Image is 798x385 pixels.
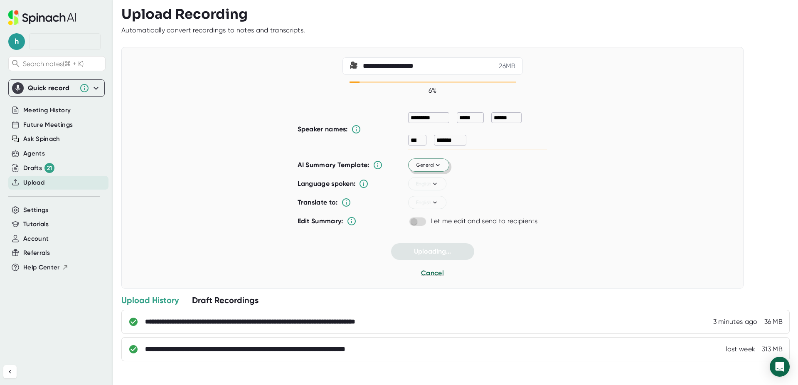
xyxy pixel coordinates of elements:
div: Quick record [28,84,75,92]
div: Open Intercom Messenger [770,357,790,377]
button: English [408,196,446,210]
button: Tutorials [23,220,49,229]
span: video [350,61,360,71]
span: Cancel [421,269,444,277]
b: AI Summary Template: [298,161,369,169]
h3: Upload Recording [121,6,790,22]
div: Upload History [121,295,179,306]
button: Account [23,234,49,244]
button: Cancel [421,268,444,278]
div: Quick record [12,80,101,96]
div: Automatically convert recordings to notes and transcripts. [121,26,305,35]
b: Edit Summary: [298,217,343,225]
span: English [416,199,438,206]
div: Let me edit and send to recipients [431,217,538,225]
button: General [408,159,449,172]
span: General [416,161,441,169]
div: 26 MB [499,62,515,70]
span: Uploading... [414,247,451,255]
div: Draft Recordings [192,295,259,306]
div: 9/17/2025, 11:54:09 AM [726,345,755,353]
button: Meeting History [23,106,71,115]
div: 6 % [350,86,516,95]
span: English [416,180,438,188]
button: Collapse sidebar [3,365,17,378]
b: Translate to: [298,198,338,206]
button: Ask Spinach [23,134,60,144]
button: Help Center [23,263,69,272]
b: Language spoken: [298,180,356,188]
div: 36 MB [764,318,783,326]
span: Search notes (⌘ + K) [23,60,103,68]
span: h [8,33,25,50]
button: Drafts 21 [23,163,54,173]
span: Help Center [23,263,60,272]
button: Agents [23,149,45,158]
button: Upload [23,178,44,188]
button: Settings [23,205,49,215]
button: Uploading... [391,243,474,260]
b: Speaker names: [298,125,348,133]
div: 21 [44,163,54,173]
div: 9/30/2025, 2:58:29 PM [713,318,758,326]
button: Referrals [23,248,50,258]
button: English [408,178,446,191]
div: Drafts [23,163,54,173]
button: Future Meetings [23,120,73,130]
div: 313 MB [762,345,783,353]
